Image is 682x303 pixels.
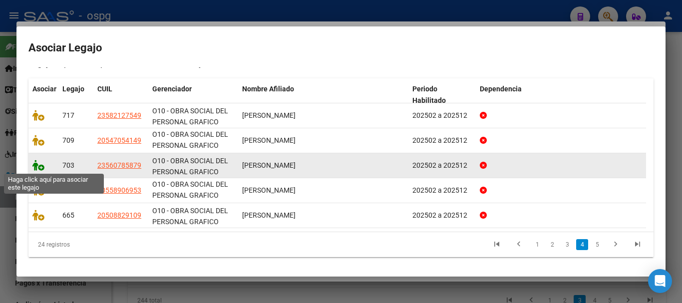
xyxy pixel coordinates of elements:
[591,239,603,250] a: 5
[408,78,476,111] datatable-header-cell: Periodo Habilitado
[62,111,74,119] span: 717
[32,85,56,93] span: Asociar
[238,78,408,111] datatable-header-cell: Nombre Afiliado
[152,130,228,150] span: O10 - OBRA SOCIAL DEL PERSONAL GRAFICO
[242,111,296,119] span: UMERES DASTAN GUADALUPE
[412,110,472,121] div: 202502 a 202512
[242,211,296,219] span: FARIAS LUCIO NESTOR
[648,269,672,293] div: Open Intercom Messenger
[152,207,228,226] span: O10 - OBRA SOCIAL DEL PERSONAL GRAFICO
[545,236,560,253] li: page 2
[152,107,228,126] span: O10 - OBRA SOCIAL DEL PERSONAL GRAFICO
[62,136,74,144] span: 709
[97,85,112,93] span: CUIL
[480,85,522,93] span: Dependencia
[148,78,238,111] datatable-header-cell: Gerenciador
[97,186,141,194] span: 20558906953
[476,78,646,111] datatable-header-cell: Dependencia
[531,239,543,250] a: 1
[242,161,296,169] span: VILLANUEVA TOMAS
[530,236,545,253] li: page 1
[546,239,558,250] a: 2
[28,78,58,111] datatable-header-cell: Asociar
[242,186,296,194] span: VILLALBA SANTINO FELIPE
[62,161,74,169] span: 703
[575,236,590,253] li: page 4
[28,38,654,57] h2: Asociar Legajo
[93,78,148,111] datatable-header-cell: CUIL
[242,136,296,144] span: ARREGUI MATEO
[58,78,93,111] datatable-header-cell: Legajo
[412,210,472,221] div: 202502 a 202512
[576,239,588,250] a: 4
[242,85,294,93] span: Nombre Afiliado
[28,232,152,257] div: 24 registros
[606,239,625,250] a: go to next page
[628,239,647,250] a: go to last page
[62,186,74,194] span: 674
[152,85,192,93] span: Gerenciador
[412,160,472,171] div: 202502 a 202512
[412,135,472,146] div: 202502 a 202512
[62,85,84,93] span: Legajo
[412,85,446,104] span: Periodo Habilitado
[97,161,141,169] span: 23560785879
[487,239,506,250] a: go to first page
[97,111,141,119] span: 23582127549
[412,185,472,196] div: 202502 a 202512
[561,239,573,250] a: 3
[97,136,141,144] span: 20547054149
[152,157,228,176] span: O10 - OBRA SOCIAL DEL PERSONAL GRAFICO
[97,211,141,219] span: 20508829109
[62,211,74,219] span: 665
[509,239,528,250] a: go to previous page
[590,236,605,253] li: page 5
[560,236,575,253] li: page 3
[152,180,228,200] span: O10 - OBRA SOCIAL DEL PERSONAL GRAFICO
